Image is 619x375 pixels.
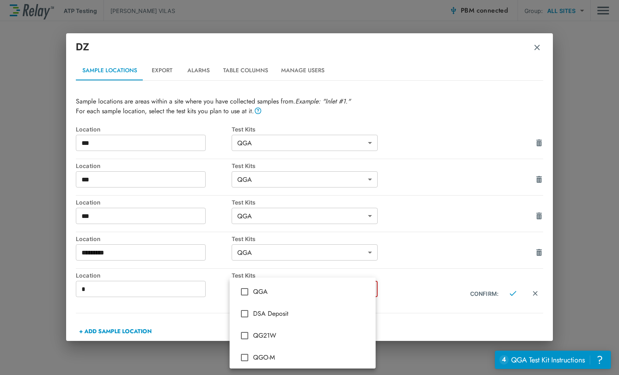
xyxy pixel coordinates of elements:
span: QGO-M [253,353,369,362]
iframe: Resource center [495,351,611,369]
span: QG21W [253,331,369,341]
span: QGA [253,287,369,297]
span: DSA Deposit [253,309,369,319]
